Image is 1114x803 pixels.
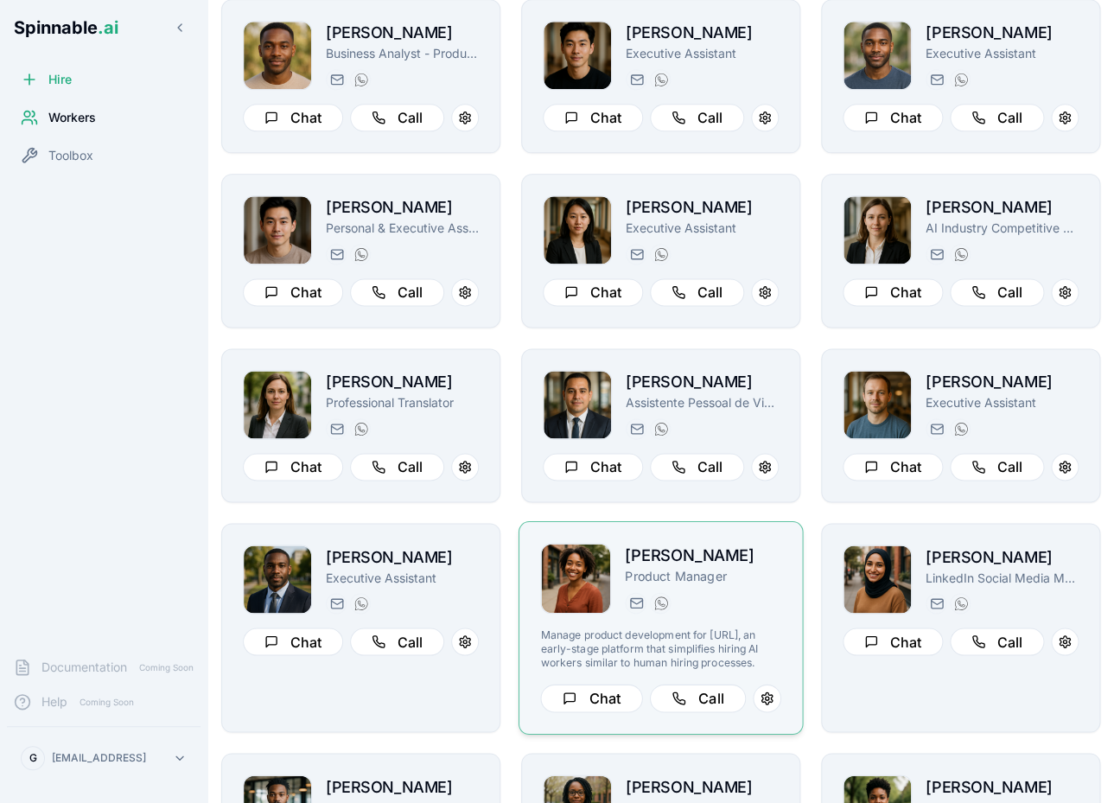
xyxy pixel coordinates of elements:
[950,593,971,614] button: WhatsApp
[950,418,971,439] button: WhatsApp
[244,371,311,438] img: Ingrid Gruber
[843,22,911,89] img: Adam Larsen
[954,247,968,261] img: WhatsApp
[626,69,646,90] button: Send email to duc.goto@getspinnable.ai
[354,422,368,436] img: WhatsApp
[950,278,1044,306] button: Call
[843,371,911,438] img: Julian Petrov
[843,628,943,655] button: Chat
[544,371,611,438] img: Dominic Singh
[543,278,643,306] button: Chat
[326,569,479,586] p: Executive Assistant
[243,278,343,306] button: Chat
[626,45,779,62] p: Executive Assistant
[926,220,1079,237] p: AI Industry Competitive Analyst
[354,247,368,261] img: WhatsApp
[926,370,1079,394] h2: [PERSON_NAME]
[41,659,127,676] span: Documentation
[14,17,118,38] span: Spinnable
[326,220,479,237] p: Personal & Executive Assistant
[350,453,444,481] button: Call
[243,104,343,131] button: Chat
[326,45,479,62] p: Business Analyst - Product Metrics
[626,21,779,45] h2: [PERSON_NAME]
[926,593,946,614] button: Send email to elena.patterson@getspinnable.ai
[654,247,668,261] img: WhatsApp
[98,17,118,38] span: .ai
[626,418,646,439] button: Send email to lucas.silva@getspinnable.ai
[926,45,1079,62] p: Executive Assistant
[950,104,1044,131] button: Call
[954,596,968,610] img: WhatsApp
[540,684,642,712] button: Chat
[14,741,194,775] button: G[EMAIL_ADDRESS]
[544,196,611,264] img: Malia Ferreira
[134,660,199,676] span: Coming Soon
[650,684,746,712] button: Call
[843,545,911,613] img: Elena Patterson
[29,751,37,765] span: G
[954,422,968,436] img: WhatsApp
[541,544,610,613] img: Taylor Mitchell
[650,453,744,481] button: Call
[326,545,479,569] h2: [PERSON_NAME]
[544,22,611,89] img: Duc Goto
[926,244,946,264] button: Send email to sidney.kapoor@getspinnable.ai
[326,774,479,799] h2: [PERSON_NAME]
[354,596,368,610] img: WhatsApp
[350,244,371,264] button: WhatsApp
[626,195,779,220] h2: [PERSON_NAME]
[243,453,343,481] button: Chat
[326,195,479,220] h2: [PERSON_NAME]
[74,694,139,711] span: Coming Soon
[41,693,67,711] span: Help
[326,244,347,264] button: Send email to kaito.ahn@getspinnable.ai
[843,104,943,131] button: Chat
[843,453,943,481] button: Chat
[926,545,1079,569] h2: [PERSON_NAME]
[654,73,668,86] img: WhatsApp
[350,593,371,614] button: WhatsApp
[650,278,744,306] button: Call
[650,244,671,264] button: WhatsApp
[52,751,146,765] p: [EMAIL_ADDRESS]
[650,69,671,90] button: WhatsApp
[843,278,943,306] button: Chat
[350,104,444,131] button: Call
[926,569,1079,586] p: LinkedIn Social Media Manager
[540,628,780,670] p: Manage product development for [URL], an early-stage platform that simplifies hiring AI workers s...
[326,21,479,45] h2: [PERSON_NAME]
[926,69,946,90] button: Send email to adam.larsen@getspinnable.ai
[950,453,1044,481] button: Call
[243,628,343,655] button: Chat
[326,394,479,411] p: Professional Translator
[543,453,643,481] button: Chat
[326,370,479,394] h2: [PERSON_NAME]
[654,422,668,436] img: WhatsApp
[625,592,646,613] button: Send email to taylor.mitchell@getspinnable.ai
[354,73,368,86] img: WhatsApp
[626,394,779,411] p: Assistente Pessoal de Viagens
[326,418,347,439] button: Send email to lucy.young@getspinnable.ai
[954,73,968,86] img: WhatsApp
[350,628,444,655] button: Call
[48,109,96,126] span: Workers
[626,244,646,264] button: Send email to toby.moreau@getspinnable.ai
[48,71,72,88] span: Hire
[625,568,781,585] p: Product Manager
[926,21,1079,45] h2: [PERSON_NAME]
[350,418,371,439] button: WhatsApp
[950,244,971,264] button: WhatsApp
[48,147,93,164] span: Toolbox
[350,278,444,306] button: Call
[244,545,311,613] img: Mateo Andersson
[244,196,311,264] img: Kaito Ahn
[625,543,781,568] h2: [PERSON_NAME]
[350,69,371,90] button: WhatsApp
[950,628,1044,655] button: Call
[626,220,779,237] p: Executive Assistant
[650,592,671,613] button: WhatsApp
[650,418,671,439] button: WhatsApp
[926,774,1079,799] h2: [PERSON_NAME]
[843,196,911,264] img: Anna Larsen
